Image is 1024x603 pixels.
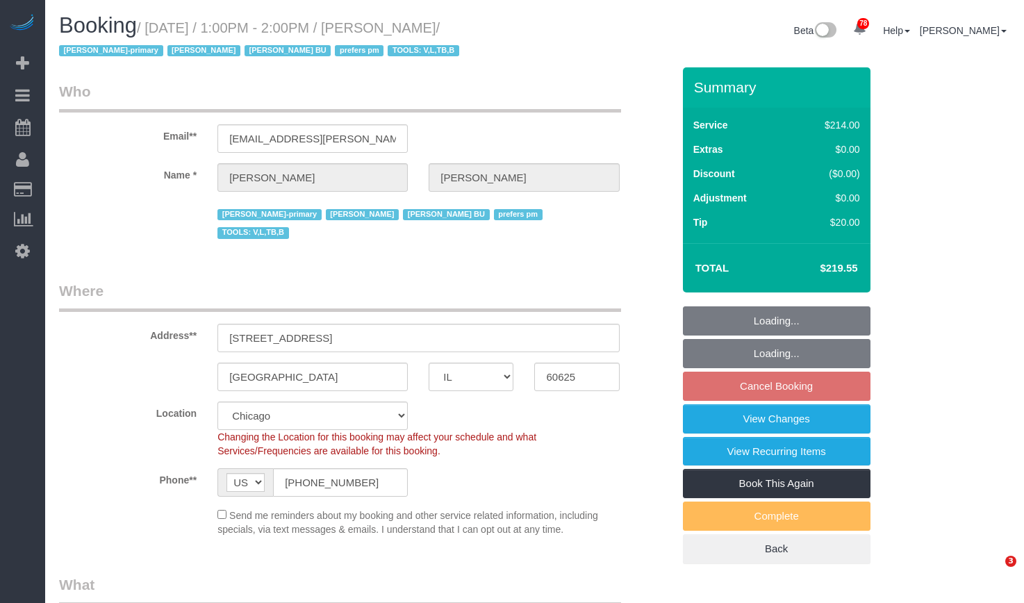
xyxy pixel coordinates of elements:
span: [PERSON_NAME] BU [403,209,489,220]
small: / [DATE] / 1:00PM - 2:00PM / [PERSON_NAME] [59,20,463,59]
label: Extras [693,142,723,156]
div: $0.00 [795,191,860,205]
span: Booking [59,13,137,38]
label: Name * [49,163,207,182]
span: [PERSON_NAME]-primary [217,209,322,220]
a: View Recurring Items [683,437,870,466]
legend: Where [59,281,621,312]
input: Zip Code** [534,363,619,391]
span: 78 [857,18,869,29]
span: TOOLS: V,L,TB,B [388,45,459,56]
strong: Total [695,262,729,274]
a: Beta [794,25,837,36]
label: Adjustment [693,191,747,205]
div: $0.00 [795,142,860,156]
div: $20.00 [795,215,860,229]
iframe: Intercom live chat [977,556,1010,589]
img: Automaid Logo [8,14,36,33]
div: $214.00 [795,118,860,132]
a: 78 [846,14,873,44]
input: Last Name* [429,163,619,192]
a: View Changes [683,404,870,433]
span: Send me reminders about my booking and other service related information, including specials, via... [217,510,598,535]
a: Book This Again [683,469,870,498]
a: Help [883,25,910,36]
span: TOOLS: V,L,TB,B [217,227,288,238]
label: Discount [693,167,735,181]
span: Changing the Location for this booking may affect your schedule and what Services/Frequencies are... [217,431,536,456]
label: Service [693,118,728,132]
span: prefers pm [494,209,543,220]
span: [PERSON_NAME] BU [245,45,331,56]
h4: $219.55 [778,263,857,274]
label: Location [49,402,207,420]
a: Back [683,534,870,563]
label: Tip [693,215,708,229]
span: prefers pm [335,45,383,56]
span: [PERSON_NAME]-primary [59,45,163,56]
a: [PERSON_NAME] [920,25,1007,36]
img: New interface [814,22,836,40]
span: [PERSON_NAME] [326,209,399,220]
div: ($0.00) [795,167,860,181]
span: [PERSON_NAME] [167,45,240,56]
legend: Who [59,81,621,113]
input: First Name** [217,163,408,192]
h3: Summary [694,79,864,95]
span: 3 [1005,556,1016,567]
